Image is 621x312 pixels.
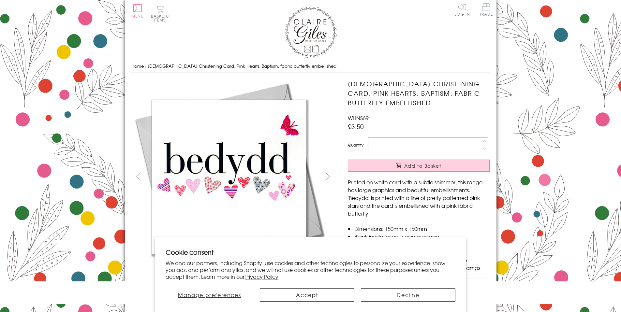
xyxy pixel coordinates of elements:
[404,163,441,169] span: Add to Basket
[348,79,490,107] h1: [DEMOGRAPHIC_DATA] Christening Card, Pink Hearts, Baptism, fabric butterfly embellished
[260,288,354,302] button: Accept
[361,288,455,302] button: Decline
[354,225,490,233] li: Dimensions: 150mm x 150mm
[131,13,144,19] span: Menu
[166,260,455,280] p: We and our partners, including Shopify, use cookies and other technologies to personalize your ex...
[480,3,493,16] span: Trade
[454,3,470,16] a: Log In
[148,63,336,69] span: [DEMOGRAPHIC_DATA] Christening Card, Pink Hearts, Baptism, fabric butterfly embellished
[244,273,278,280] a: Privacy Policy
[348,122,364,131] span: £3.50
[348,142,363,148] label: Quantity
[151,5,169,22] button: Basket0 items
[131,79,327,275] img: Welsh Christening Card, Pink Hearts, Baptism, fabric butterfly embellished
[131,4,144,18] button: Menu
[480,3,493,17] a: Trade
[320,169,335,184] button: next
[166,248,455,257] h2: Cookie consent
[354,233,490,240] li: Blank inside for your own message
[131,169,146,184] button: prev
[131,63,144,69] a: Home
[166,288,253,302] button: Manage preferences
[178,291,241,299] span: Manage preferences
[285,7,337,58] img: Claire Giles Greetings Cards
[145,63,146,69] span: ›
[348,178,490,217] p: Printed on white card with a subtle shimmer, this range has large graphics and beautiful embellis...
[348,160,490,172] button: Add to Basket
[131,60,490,73] nav: breadcrumbs
[154,13,169,23] span: 0 items
[348,114,369,122] span: WHNS69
